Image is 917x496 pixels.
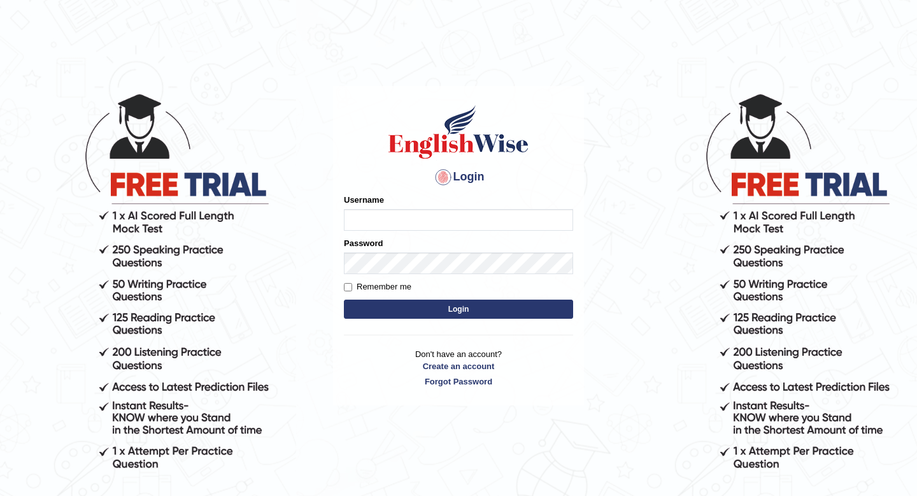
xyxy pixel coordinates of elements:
p: Don't have an account? [344,348,573,388]
label: Remember me [344,281,411,293]
a: Create an account [344,360,573,372]
a: Forgot Password [344,376,573,388]
img: Logo of English Wise sign in for intelligent practice with AI [386,103,531,161]
button: Login [344,300,573,319]
input: Remember me [344,283,352,291]
h4: Login [344,167,573,187]
label: Username [344,194,384,206]
label: Password [344,237,383,249]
